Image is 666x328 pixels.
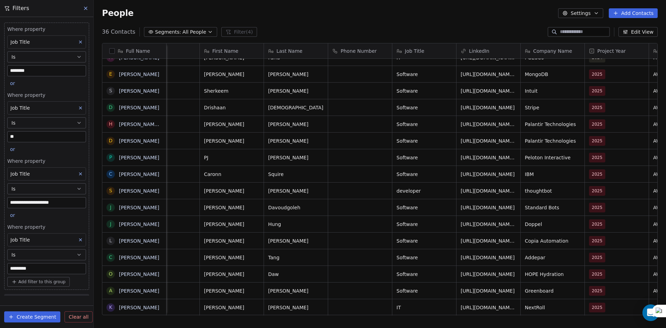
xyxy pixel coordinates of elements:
[525,154,580,161] span: Peloton Interactive
[102,59,166,316] div: grid
[119,288,159,294] a: [PERSON_NAME]
[102,43,166,58] div: Full Name
[268,187,324,194] span: [PERSON_NAME]
[119,88,159,94] a: [PERSON_NAME]
[525,237,580,244] span: Copia Automation
[396,87,452,94] span: Software
[204,287,259,294] span: [PERSON_NAME]
[119,72,159,77] a: [PERSON_NAME]
[110,220,111,228] div: J
[204,237,259,244] span: [PERSON_NAME]
[182,28,206,36] span: All People
[461,205,515,210] a: [URL][DOMAIN_NAME]
[268,171,324,178] span: Squire
[525,71,580,78] span: MongoDB
[461,271,515,277] a: [URL][DOMAIN_NAME]
[592,171,603,178] span: 2025
[268,104,324,111] span: [DEMOGRAPHIC_DATA]
[119,138,159,144] a: [PERSON_NAME]
[268,271,324,278] span: Daw
[268,121,324,128] span: [PERSON_NAME]
[592,304,603,311] span: 2025
[268,221,324,228] span: Hung
[119,271,159,277] a: [PERSON_NAME]
[109,287,112,294] div: A
[119,155,159,160] a: [PERSON_NAME]
[461,121,595,127] a: [URL][DOMAIN_NAME][PERSON_NAME][PERSON_NAME]
[592,204,603,211] span: 2025
[119,238,159,244] a: [PERSON_NAME]
[533,48,572,54] span: Company Name
[405,48,424,54] span: Job Title
[264,43,328,58] div: Last Name
[204,304,259,311] span: [PERSON_NAME]
[119,221,159,227] a: [PERSON_NAME]
[102,8,134,18] span: People
[204,137,259,144] span: [PERSON_NAME]
[396,121,452,128] span: Software
[119,205,159,210] a: [PERSON_NAME]
[341,48,377,54] span: Phone Number
[592,87,603,94] span: 2025
[109,137,113,144] div: D
[328,43,392,58] div: Phone Number
[204,271,259,278] span: [PERSON_NAME]
[204,221,259,228] span: [PERSON_NAME]
[396,171,452,178] span: Software
[268,304,324,311] span: [PERSON_NAME]
[469,48,489,54] span: LinkedIn
[268,237,324,244] span: [PERSON_NAME]
[110,204,111,211] div: J
[119,121,232,127] a: [PERSON_NAME] O'Scannlain-[PERSON_NAME]
[618,27,658,37] button: Edit View
[155,28,181,36] span: Segments:
[461,72,555,77] a: [URL][DOMAIN_NAME][PERSON_NAME]
[585,43,649,58] div: Project Year
[461,188,555,194] a: [URL][DOMAIN_NAME][PERSON_NAME]
[396,154,452,161] span: Software
[221,27,257,37] button: Filter(4)
[109,254,112,261] div: C
[525,137,580,144] span: Palantir Technologies
[204,104,259,111] span: Drishaan
[461,171,515,177] a: [URL][DOMAIN_NAME]
[204,121,259,128] span: [PERSON_NAME]
[456,43,520,58] div: LinkedIn
[109,87,112,94] div: S
[609,8,658,18] button: Add Contacts
[525,187,580,194] span: thoughtbot
[525,171,580,178] span: IBM
[461,221,555,227] a: [URL][DOMAIN_NAME][PERSON_NAME]
[525,254,580,261] span: Addepar
[204,87,259,94] span: Sherkeem
[119,255,159,260] a: [PERSON_NAME]
[461,88,555,94] a: [URL][DOMAIN_NAME][PERSON_NAME]
[461,305,555,310] a: [URL][DOMAIN_NAME][PERSON_NAME]
[204,71,259,78] span: [PERSON_NAME]
[592,187,603,194] span: 2025
[396,137,452,144] span: Software
[109,104,113,111] div: D
[525,121,580,128] span: Palantir Technologies
[204,204,259,211] span: [PERSON_NAME]
[204,187,259,194] span: [PERSON_NAME]
[525,87,580,94] span: Intuit
[642,304,659,321] div: Open Intercom Messenger
[109,304,112,311] div: K
[204,254,259,261] span: [PERSON_NAME]
[396,187,452,194] span: developer
[592,121,603,128] span: 2025
[109,187,112,194] div: S
[268,287,324,294] span: [PERSON_NAME]
[396,237,452,244] span: Software
[268,204,324,211] span: Davoudgoleh
[592,104,603,111] span: 2025
[268,137,324,144] span: [PERSON_NAME]
[461,138,555,144] a: [URL][DOMAIN_NAME][PERSON_NAME]
[204,154,259,161] span: PJ
[396,304,452,311] span: IT
[126,48,150,54] span: Full Name
[461,288,515,294] a: [URL][DOMAIN_NAME]
[268,254,324,261] span: Tang
[592,221,603,228] span: 2025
